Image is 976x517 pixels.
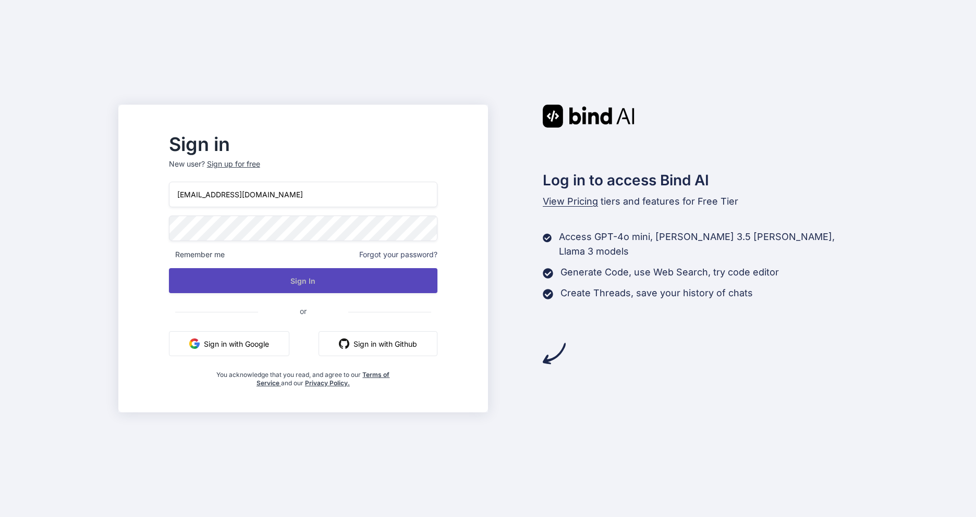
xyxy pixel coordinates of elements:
button: Sign in with Google [169,331,289,356]
button: Sign In [169,268,437,293]
span: Forgot your password? [359,249,437,260]
input: Login or Email [169,182,437,207]
span: Remember me [169,249,225,260]
p: New user? [169,159,437,182]
a: Privacy Policy. [305,379,350,387]
img: Bind AI logo [543,105,635,128]
img: google [189,338,200,349]
p: Access GPT-4o mini, [PERSON_NAME] 3.5 [PERSON_NAME], Llama 3 models [559,230,858,259]
p: Generate Code, use Web Search, try code editor [560,265,779,280]
img: arrow [543,342,566,365]
p: tiers and features for Free Tier [543,194,858,209]
h2: Sign in [169,136,437,153]
span: View Pricing [543,196,598,207]
button: Sign in with Github [319,331,437,356]
div: You acknowledge that you read, and agree to our and our [214,364,393,387]
a: Terms of Service [257,371,390,387]
div: Sign up for free [207,159,260,169]
p: Create Threads, save your history of chats [560,286,753,300]
span: or [258,298,348,324]
img: github [339,338,349,349]
h2: Log in to access Bind AI [543,169,858,191]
